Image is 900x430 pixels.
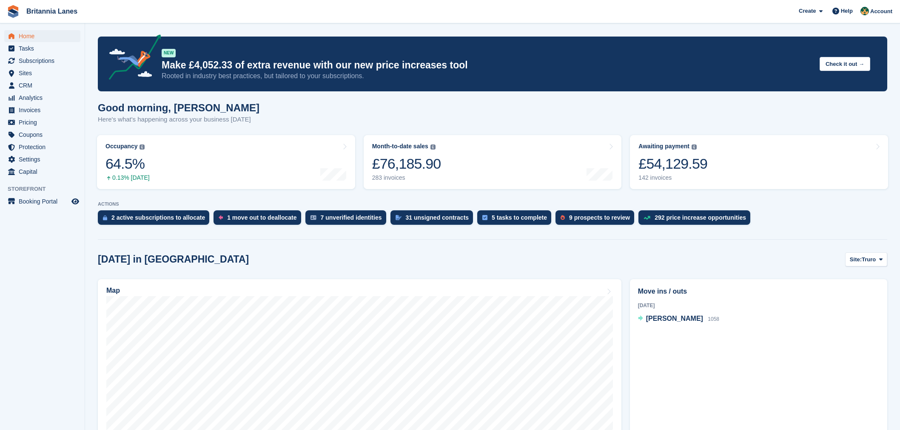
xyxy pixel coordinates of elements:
a: menu [4,79,80,91]
div: 31 unsigned contracts [406,214,469,221]
div: NEW [162,49,176,57]
div: Occupancy [105,143,137,150]
h2: Map [106,287,120,294]
a: menu [4,153,80,165]
img: icon-info-grey-7440780725fd019a000dd9b08b2336e03edf1995a4989e88bcd33f0948082b44.svg [140,144,145,150]
span: CRM [19,79,70,91]
img: Nathan Kellow [860,7,869,15]
button: Site: Truro [845,252,887,266]
div: [DATE] [638,302,879,309]
a: menu [4,116,80,128]
img: active_subscription_to_allocate_icon-d502201f5373d7db506a760aba3b589e785aa758c864c3986d89f69b8ff3... [103,215,107,221]
a: menu [4,129,80,141]
a: menu [4,195,80,207]
span: Truro [862,255,876,264]
span: Protection [19,141,70,153]
a: menu [4,166,80,178]
div: 1 move out to deallocate [227,214,296,221]
span: Invoices [19,104,70,116]
img: move_outs_to_deallocate_icon-f764333ba52eb49d3ac5e1228854f67142a1ed5810a6f6cc68b1a99e826820c5.svg [219,215,223,220]
div: 292 price increase opportunities [655,214,746,221]
span: Analytics [19,92,70,104]
a: 9 prospects to review [555,210,638,229]
button: Check it out → [820,57,870,71]
a: Month-to-date sales £76,185.90 283 invoices [364,135,622,189]
p: Make £4,052.33 of extra revenue with our new price increases tool [162,59,813,71]
img: icon-info-grey-7440780725fd019a000dd9b08b2336e03edf1995a4989e88bcd33f0948082b44.svg [430,144,436,150]
p: Here's what's happening across your business [DATE] [98,115,259,124]
span: Coupons [19,129,70,141]
p: Rooted in industry best practices, but tailored to your subscriptions. [162,71,813,81]
h2: Move ins / outs [638,286,879,297]
a: 1 move out to deallocate [214,210,305,229]
span: Capital [19,166,70,178]
span: Subscriptions [19,55,70,67]
div: £76,185.90 [372,155,441,173]
div: 64.5% [105,155,150,173]
a: menu [4,141,80,153]
a: menu [4,55,80,67]
span: Settings [19,153,70,165]
a: Preview store [70,196,80,207]
span: Account [870,7,892,16]
a: Occupancy 64.5% 0.13% [DATE] [97,135,355,189]
a: [PERSON_NAME] 1058 [638,314,719,325]
span: Storefront [8,185,85,193]
h1: Good morning, [PERSON_NAME] [98,102,259,113]
div: 0.13% [DATE] [105,174,150,181]
span: Help [841,7,853,15]
div: 7 unverified identities [321,214,382,221]
a: 292 price increase opportunities [638,210,755,229]
span: Home [19,30,70,42]
span: Sites [19,67,70,79]
span: Tasks [19,42,70,54]
a: menu [4,92,80,104]
a: menu [4,30,80,42]
img: price-adjustments-announcement-icon-8257ccfd72463d97f412b2fc003d46551f7dbcb40ab6d574587a9cd5c0d94... [102,34,161,83]
span: Pricing [19,116,70,128]
img: icon-info-grey-7440780725fd019a000dd9b08b2336e03edf1995a4989e88bcd33f0948082b44.svg [692,144,697,150]
a: Awaiting payment £54,129.59 142 invoices [630,135,888,189]
img: stora-icon-8386f47178a22dfd0bd8f6a31ec36ba5ce8667c1dd55bd0f319d3a0aa187defe.svg [7,5,20,18]
img: task-75834270c22a3079a89374b754ae025e5fb1db73e45f91037f5363f120a921f8.svg [482,215,487,220]
img: contract_signature_icon-13c848040528278c33f63329250d36e43548de30e8caae1d1a13099fd9432cc5.svg [396,215,402,220]
div: 2 active subscriptions to allocate [111,214,205,221]
div: 283 invoices [372,174,441,181]
a: menu [4,67,80,79]
div: 9 prospects to review [569,214,630,221]
span: Site: [850,255,862,264]
a: Britannia Lanes [23,4,81,18]
img: prospect-51fa495bee0391a8d652442698ab0144808aea92771e9ea1ae160a38d050c398.svg [561,215,565,220]
div: 142 invoices [638,174,707,181]
div: 5 tasks to complete [492,214,547,221]
div: £54,129.59 [638,155,707,173]
a: menu [4,104,80,116]
img: verify_identity-adf6edd0f0f0b5bbfe63781bf79b02c33cf7c696d77639b501bdc392416b5a36.svg [310,215,316,220]
h2: [DATE] in [GEOGRAPHIC_DATA] [98,254,249,265]
div: Month-to-date sales [372,143,428,150]
span: [PERSON_NAME] [646,315,703,322]
span: Create [799,7,816,15]
span: 1058 [708,316,719,322]
img: price_increase_opportunities-93ffe204e8149a01c8c9dc8f82e8f89637d9d84a8eef4429ea346261dce0b2c0.svg [644,216,650,220]
a: 5 tasks to complete [477,210,555,229]
p: ACTIONS [98,201,887,207]
a: 7 unverified identities [305,210,390,229]
a: 31 unsigned contracts [390,210,478,229]
a: menu [4,42,80,54]
span: Booking Portal [19,195,70,207]
div: Awaiting payment [638,143,689,150]
a: 2 active subscriptions to allocate [98,210,214,229]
